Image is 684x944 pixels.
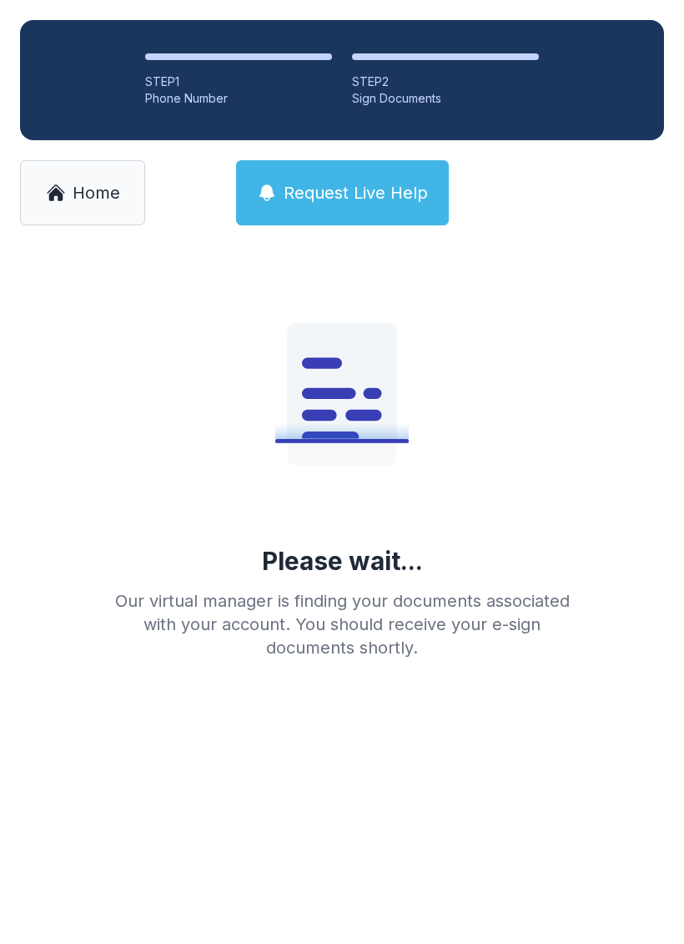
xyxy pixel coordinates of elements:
[145,73,332,90] div: STEP 1
[262,546,423,576] div: Please wait...
[284,181,428,204] span: Request Live Help
[145,90,332,107] div: Phone Number
[352,73,539,90] div: STEP 2
[73,181,120,204] span: Home
[102,589,582,659] div: Our virtual manager is finding your documents associated with your account. You should receive yo...
[352,90,539,107] div: Sign Documents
